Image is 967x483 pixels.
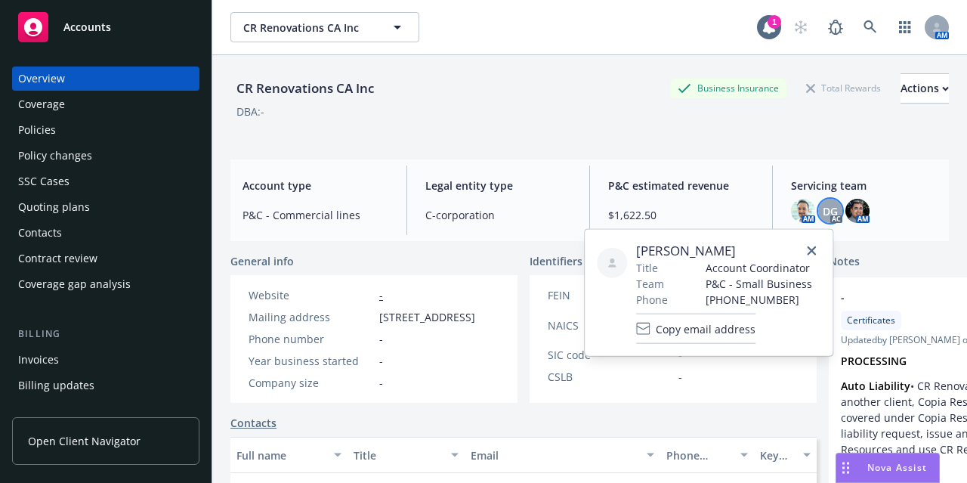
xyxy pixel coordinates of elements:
button: Full name [230,437,348,473]
button: Copy email address [636,314,755,344]
button: Title [348,437,465,473]
a: Policy changes [12,144,199,168]
div: Account charges [18,399,102,423]
span: Legal entity type [425,178,571,194]
span: DG [823,203,838,219]
span: Account Coordinator [706,260,812,276]
span: General info [230,253,294,269]
a: Report a Bug [820,12,851,42]
span: CR Renovations CA Inc [243,20,374,36]
span: Title [636,260,658,276]
a: Policies [12,118,199,142]
div: CSLB [548,369,672,385]
span: - [379,375,383,391]
span: P&C - Commercial lines [243,207,388,223]
button: CR Renovations CA Inc [230,12,419,42]
a: - [379,288,383,302]
span: Team [636,276,664,292]
div: Overview [18,67,65,91]
a: Quoting plans [12,195,199,219]
div: Drag to move [836,454,855,482]
div: Year business started [249,353,373,369]
span: Open Client Navigator [28,433,141,449]
span: P&C estimated revenue [608,178,754,194]
span: Servicing team [791,178,937,194]
div: Contract review [18,246,97,271]
div: Total Rewards [799,79,888,98]
strong: Auto Liability [841,379,910,393]
span: - [379,331,383,347]
a: SSC Cases [12,169,199,194]
div: Key contact [760,447,794,463]
span: P&C - Small Business [706,276,812,292]
a: Coverage [12,92,199,116]
span: Copy email address [656,320,755,336]
div: Billing [12,327,199,342]
div: 1 [768,15,781,29]
button: Key contact [754,437,817,473]
span: - [678,369,682,385]
button: Nova Assist [836,453,940,483]
span: Account type [243,178,388,194]
button: Email [465,437,660,473]
div: Billing updates [18,373,94,398]
strong: PROCESSING [841,354,907,368]
span: Phone [636,292,668,308]
span: C-corporation [425,207,571,223]
a: Start snowing [786,12,816,42]
div: Phone number [666,447,731,463]
a: Accounts [12,6,199,48]
a: Coverage gap analysis [12,272,199,296]
div: Actions [901,74,949,103]
div: Title [354,447,442,463]
div: Quoting plans [18,195,90,219]
div: Contacts [18,221,62,245]
a: Contacts [230,415,277,431]
img: photo [845,199,870,223]
div: CR Renovations CA Inc [230,79,380,98]
div: FEIN [548,287,672,303]
div: Policy changes [18,144,92,168]
a: Switch app [890,12,920,42]
div: Business Insurance [670,79,786,98]
div: NAICS [548,317,672,333]
a: Search [855,12,885,42]
span: Accounts [63,21,111,33]
a: Contacts [12,221,199,245]
button: Actions [901,73,949,104]
span: [PHONE_NUMBER] [706,292,812,308]
span: [PERSON_NAME] [636,242,812,260]
div: SSC Cases [18,169,70,194]
div: DBA: - [236,104,264,119]
div: Invoices [18,348,59,372]
div: Phone number [249,331,373,347]
div: Coverage gap analysis [18,272,131,296]
a: Invoices [12,348,199,372]
button: Phone number [660,437,754,473]
span: $1,622.50 [608,207,754,223]
div: Company size [249,375,373,391]
div: Policies [18,118,56,142]
img: photo [791,199,815,223]
div: SIC code [548,347,672,363]
div: Website [249,287,373,303]
span: Certificates [847,314,895,327]
a: Account charges [12,399,199,423]
span: Notes [829,253,860,271]
div: Mailing address [249,309,373,325]
span: Nova Assist [867,461,927,474]
a: Contract review [12,246,199,271]
span: - [379,353,383,369]
span: [STREET_ADDRESS] [379,309,475,325]
div: Coverage [18,92,65,116]
span: Identifiers [530,253,582,269]
a: Overview [12,67,199,91]
div: Full name [236,447,325,463]
a: Billing updates [12,373,199,398]
a: close [802,242,820,260]
div: Email [471,447,638,463]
